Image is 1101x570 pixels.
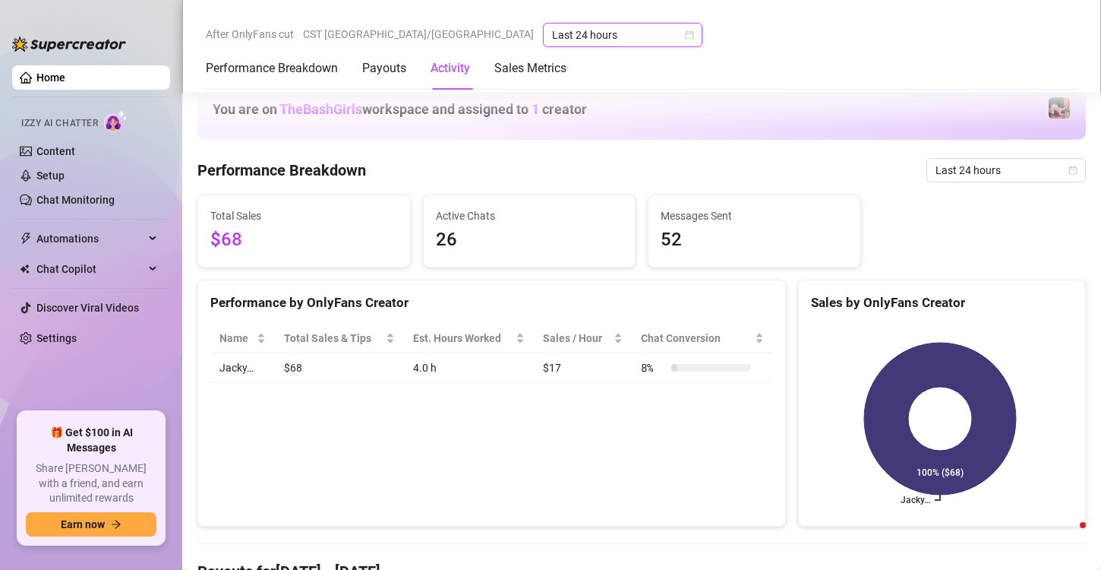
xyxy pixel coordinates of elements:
[901,495,930,505] text: Jacky…
[197,160,366,181] h4: Performance Breakdown
[1068,166,1077,175] span: calendar
[632,324,772,353] th: Chat Conversion
[219,330,254,347] span: Name
[641,359,665,376] span: 8 %
[811,293,1073,313] div: Sales by OnlyFans Creator
[661,226,848,255] span: 52
[436,207,623,224] span: Active Chats
[36,169,65,182] a: Setup
[661,207,848,224] span: Messages Sent
[104,110,128,132] img: AI Chatter
[36,302,139,314] a: Discover Viral Videos
[436,226,623,255] span: 26
[279,101,362,117] span: TheBashGirls
[12,36,126,52] img: logo-BBDzfeDw.svg
[36,332,77,344] a: Settings
[26,461,156,506] span: Share [PERSON_NAME] with a friend, and earn unlimited rewards
[275,324,404,353] th: Total Sales & Tips
[1049,97,1070,119] img: Jacky
[210,226,398,255] span: $68
[431,59,470,78] div: Activity
[284,330,383,347] span: Total Sales & Tips
[36,145,75,157] a: Content
[534,353,632,383] td: $17
[20,264,30,274] img: Chat Copilot
[543,330,610,347] span: Sales / Hour
[36,257,144,281] span: Chat Copilot
[494,59,566,78] div: Sales Metrics
[534,324,632,353] th: Sales / Hour
[532,101,539,117] span: 1
[210,207,398,224] span: Total Sales
[206,23,294,46] span: After OnlyFans cut
[21,116,98,131] span: Izzy AI Chatter
[362,59,406,78] div: Payouts
[413,330,513,347] div: Est. Hours Worked
[26,512,156,537] button: Earn nowarrow-right
[404,353,534,383] td: 4.0 h
[210,293,773,313] div: Performance by OnlyFans Creator
[210,353,275,383] td: Jacky…
[36,194,115,206] a: Chat Monitoring
[206,59,338,78] div: Performance Breakdown
[20,233,32,245] span: thunderbolt
[552,24,693,46] span: Last 24 hours
[1049,518,1086,555] iframe: Intercom live chat
[36,71,65,84] a: Home
[275,353,404,383] td: $68
[685,30,694,40] span: calendar
[111,519,121,530] span: arrow-right
[36,226,144,251] span: Automations
[641,330,751,347] span: Chat Conversion
[61,518,105,530] span: Earn now
[213,101,587,118] h1: You are on workspace and assigned to creator
[26,426,156,455] span: 🎁 Get $100 in AI Messages
[210,324,275,353] th: Name
[935,159,1077,182] span: Last 24 hours
[303,23,534,46] span: CST [GEOGRAPHIC_DATA]/[GEOGRAPHIC_DATA]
